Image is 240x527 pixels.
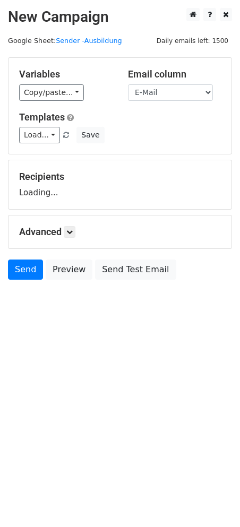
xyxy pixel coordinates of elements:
[46,260,92,280] a: Preview
[153,35,232,47] span: Daily emails left: 1500
[128,68,221,80] h5: Email column
[19,171,221,198] div: Loading...
[19,226,221,238] h5: Advanced
[153,37,232,45] a: Daily emails left: 1500
[8,8,232,26] h2: New Campaign
[95,260,176,280] a: Send Test Email
[56,37,122,45] a: Sender -Ausbildung
[19,84,84,101] a: Copy/paste...
[8,37,122,45] small: Google Sheet:
[19,111,65,123] a: Templates
[76,127,104,143] button: Save
[19,171,221,183] h5: Recipients
[19,68,112,80] h5: Variables
[19,127,60,143] a: Load...
[8,260,43,280] a: Send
